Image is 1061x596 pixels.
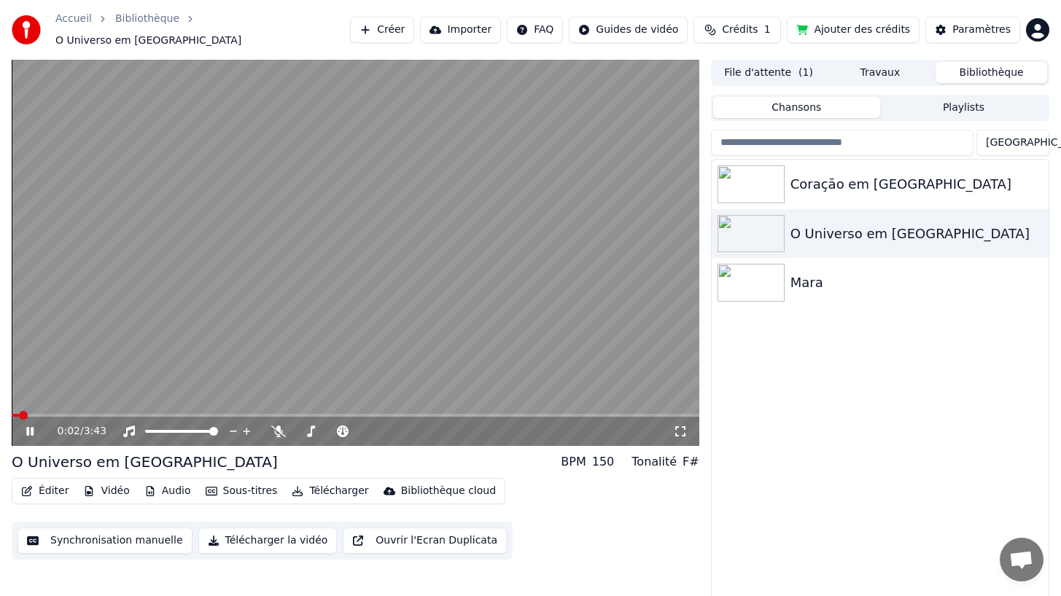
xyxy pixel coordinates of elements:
[683,453,699,471] div: F#
[58,424,80,439] span: 0:02
[713,62,825,83] button: File d'attente
[139,481,197,501] button: Audio
[790,174,1043,195] div: Coraçāo em [GEOGRAPHIC_DATA]
[925,17,1020,43] button: Paramètres
[790,224,1043,244] div: O Universo em [GEOGRAPHIC_DATA]
[787,17,920,43] button: Ajouter des crédits
[55,12,350,48] nav: breadcrumb
[286,481,374,501] button: Télécharger
[952,23,1011,37] div: Paramètres
[77,481,135,501] button: Vidéo
[824,62,936,83] button: Travaux
[713,97,880,118] button: Chansons
[343,528,507,554] button: Ouvrir l'Ecran Duplicata
[880,97,1047,118] button: Playlists
[420,17,501,43] button: Importer
[764,23,771,37] span: 1
[1000,538,1043,581] div: Ouvrir le chat
[722,23,758,37] span: Crédits
[12,15,41,44] img: youka
[790,272,1043,293] div: Mara
[401,484,496,498] div: Bibliothèque cloud
[55,12,92,26] a: Accueil
[592,453,615,471] div: 150
[115,12,179,26] a: Bibliothèque
[18,528,193,554] button: Synchronisation manuelle
[350,17,414,43] button: Créer
[200,481,284,501] button: Sous-titres
[58,424,93,439] div: /
[55,34,241,48] span: O Universo em [GEOGRAPHIC_DATA]
[569,17,688,43] button: Guides de vidéo
[631,453,677,471] div: Tonalité
[84,424,106,439] span: 3:43
[15,481,74,501] button: Éditer
[12,452,278,472] div: O Universo em [GEOGRAPHIC_DATA]
[198,528,338,554] button: Télécharger la vidéo
[798,66,813,80] span: ( 1 )
[561,453,586,471] div: BPM
[693,17,781,43] button: Crédits1
[507,17,563,43] button: FAQ
[936,62,1047,83] button: Bibliothèque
